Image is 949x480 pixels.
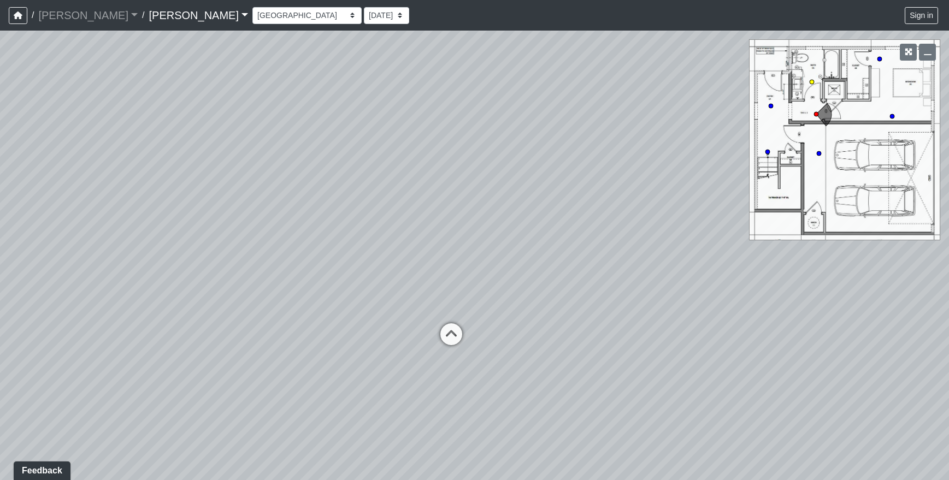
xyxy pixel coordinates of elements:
a: [PERSON_NAME] [38,4,138,26]
a: [PERSON_NAME] [149,4,248,26]
iframe: Ybug feedback widget [8,458,76,480]
span: / [138,4,149,26]
button: Sign in [905,7,938,24]
span: / [27,4,38,26]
